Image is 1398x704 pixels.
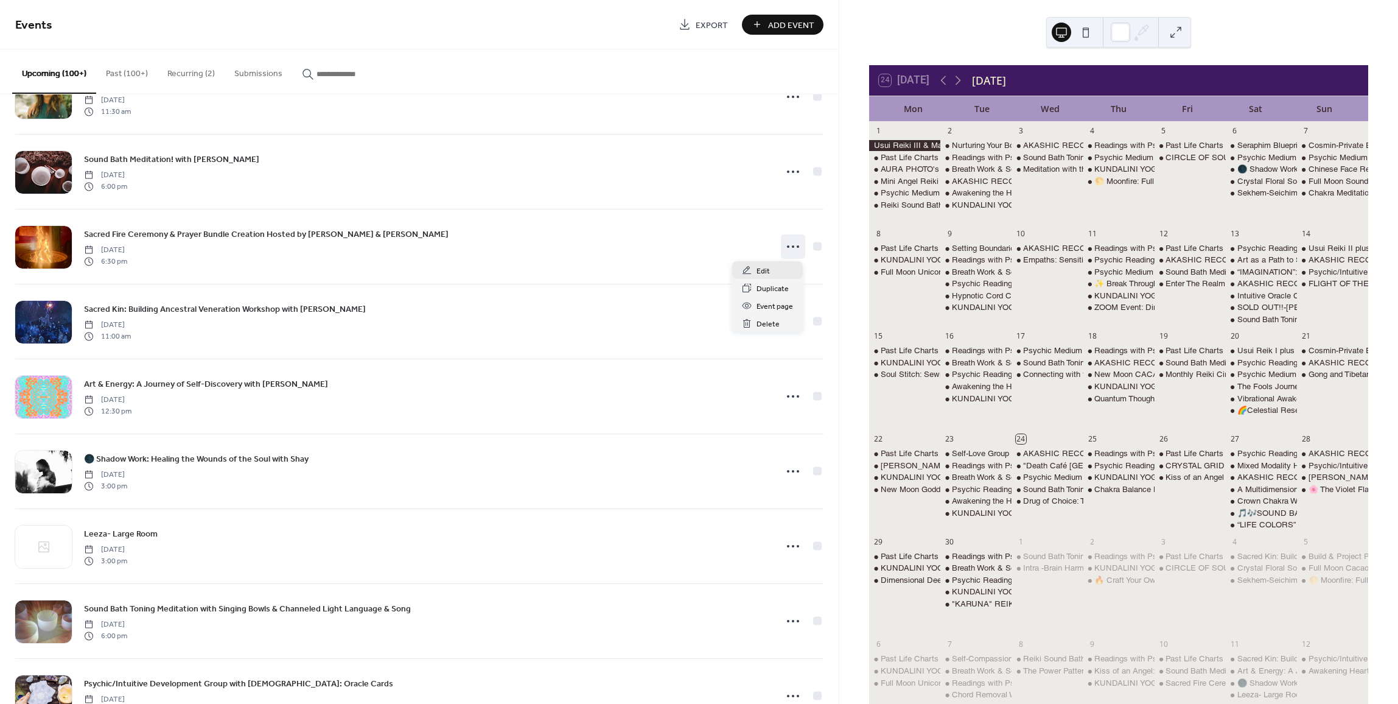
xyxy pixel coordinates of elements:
div: AKASHIC RECORDS READING with Valeri (& Other Psychic Services) [1297,357,1368,368]
div: AKASHIC RECORDS READING with Valeri (& Other Psychic Services) [1012,448,1083,459]
div: Chakra Balance Meditation with [PERSON_NAME] [1094,484,1277,495]
div: 16 [945,331,955,342]
div: Awakening the Heart: A Journey to Inner Peace with Valeri [940,381,1012,392]
div: 25 [1087,434,1097,445]
div: Connecting with the [DEMOGRAPHIC_DATA] Archangels - meditation with [PERSON_NAME] [1023,369,1359,380]
div: Psychic Readings Floor Day with [PERSON_NAME]!! [1094,460,1288,471]
div: AKASHIC RECORDS READING with [PERSON_NAME] (& Other Psychic Services) [1023,140,1330,151]
div: [DATE] [972,72,1006,88]
div: Psychic Readings Floor Day with [PERSON_NAME]!! [952,484,1145,495]
button: Recurring (2) [158,49,225,93]
div: 5 [1158,125,1169,136]
div: Awakening the Heart: A Journey to Inner Peace with [PERSON_NAME] [952,381,1207,392]
div: Cosmin-Private Event [1309,140,1386,151]
div: Mixed Modality Healing Circle with Valeri & June [1226,460,1297,471]
div: Psychic Medium Floor Day with [DEMOGRAPHIC_DATA] [1023,472,1229,483]
button: Add Event [742,15,823,35]
div: Mon [879,96,948,121]
div: AKASHIC RECORDS READING with Valeri (& Other Psychic Services) [1297,255,1368,266]
div: Psychic Medium Floor Day with Crista [1226,152,1297,163]
div: Psychic Readings Floor Day with [PERSON_NAME]!! [952,369,1145,380]
div: KUNDALINI YOGA [869,255,940,266]
div: Sun [1290,96,1358,121]
span: Art & Energy: A Journey of Self-Discovery with [PERSON_NAME] [84,378,328,391]
div: Awakening the Heart: A Journey to Inner Peace with Valeri [940,188,1012,199]
div: Psychic Medium Floor Day with Crista [1012,472,1083,483]
div: Full Moon Unicorn Reiki Circle with Leeza [869,267,940,278]
div: Cosmin-Private Event [1297,140,1368,151]
div: Sound Bath Meditation! with Kelli [1155,267,1226,278]
button: Upcoming (100+) [12,49,96,94]
span: 6:00 pm [84,181,127,192]
div: KUNDALINI YOGA [940,393,1012,404]
div: Breath Work & Sound Bath Meditation with [PERSON_NAME] [952,164,1173,175]
div: Readings with Psychic Medium Ashley Jodra [940,255,1012,266]
a: Sound Bath Meditation! with [PERSON_NAME] [84,152,259,166]
div: 11 [1087,228,1097,239]
a: Sacred Kin: Building Ancestral Veneration Workshop with [PERSON_NAME] [84,302,366,316]
div: KUNDALINI YOGA [1083,164,1155,175]
div: New Moon Goddess Activation Meditation with Leeza [869,484,940,495]
div: 26 [1158,434,1169,445]
div: Soul Stitch: Sewing Your Spirit Poppet with Elowynn [869,369,940,380]
div: Past Life Charts or Oracle Readings with April Azzolino [869,243,940,254]
span: Export [696,19,728,32]
div: Past Life Charts or Oracle Readings with [PERSON_NAME] [1166,243,1381,254]
div: 27 [1229,434,1240,445]
div: CIRCLE OF SOUND [1166,152,1242,163]
div: Jazmine (private event) Front Classroom [1297,472,1368,483]
div: Hypnotic Cord Cutting Class with April [940,290,1012,301]
div: Usui Reiki II plus Holy Fire Certification Class with Gayla [1297,243,1368,254]
div: Past Life Charts or Oracle Readings with April Azzolino [869,448,940,459]
div: Breath Work & Sound Bath Meditation with [PERSON_NAME] [952,267,1173,278]
div: Psychic Medium Floor Day with [DEMOGRAPHIC_DATA] [1023,345,1229,356]
div: Sound Bath Toning Meditation with Singing Bowls & Channeled Light Language & Song [1023,152,1330,163]
a: 🌑 Shadow Work: Healing the Wounds of the Soul with Shay [84,452,309,466]
div: Meditation with the Ascended Masters with [PERSON_NAME] [1023,164,1246,175]
div: Psychic Readings Floor Day with [PERSON_NAME]!! [952,278,1145,289]
div: 24 [1016,434,1026,445]
div: Readings with Psychic Medium [PERSON_NAME] [1094,345,1276,356]
div: Past Life Charts or Oracle Readings with April Azzolino [1155,140,1226,151]
div: 15 [873,331,884,342]
a: Export [669,15,737,35]
span: 12:30 pm [84,406,131,417]
span: Sound Bath Meditation! with [PERSON_NAME] [84,153,259,166]
div: KUNDALINI YOGA [881,255,949,266]
div: Readings with Psychic Medium [PERSON_NAME] [1094,448,1276,459]
div: KUNDALINI YOGA [1094,290,1162,301]
div: Usui Reiki III & Master Level Certification with Holy Fire 3- Day CERTIFICATION CLASS with Debbie [869,140,940,151]
div: [PERSON_NAME] "Channeling Session" [881,460,1027,471]
div: New Moon Goddess Activation Meditation with [PERSON_NAME] [881,484,1117,495]
div: Awakening the Heart: A Journey to Inner Peace with [PERSON_NAME] [952,496,1207,507]
a: Sound Bath Toning Meditation with Singing Bowls & Channeled Light Language & Song [84,602,411,616]
span: 🌑 Shadow Work: Healing the Wounds of the Soul with Shay [84,453,309,466]
div: New Moon CACAO Ceremony & Drumming Circle with Gayla [1083,369,1155,380]
div: Psychic Medium Floor Day with Crista [1297,152,1368,163]
div: Empaths: Sensitive but Not Shattered A Resilience Training for Energetically Aware People [1023,255,1343,266]
div: 7 [1301,125,1311,136]
div: CIRCLE OF SOUND [1155,152,1226,163]
div: KUNDALINI YOGA [1094,472,1162,483]
div: Self-Love Group Repatterning on Zoom [952,448,1090,459]
div: Wed [1016,96,1085,121]
div: Past Life Charts or Oracle Readings with [PERSON_NAME] [881,243,1096,254]
div: 10 [1016,228,1026,239]
div: Cosmin-Private Event [1297,345,1368,356]
div: Past Life Charts or Oracle Readings with April Azzolino [1155,345,1226,356]
div: AURA PHOTO's - Labor Day Special [869,164,940,175]
div: KUNDALINI YOGA [1083,472,1155,483]
div: Psychic Readings Floor Day with Gayla!! [1083,460,1155,471]
div: Past Life Charts or Oracle Readings with April Azzolino [1155,243,1226,254]
div: 12 [1158,228,1169,239]
a: Sacred Fire Ceremony & Prayer Bundle Creation Hosted by [PERSON_NAME] & [PERSON_NAME] [84,227,449,241]
div: Readings with Psychic Medium Ashley Jodra [1083,140,1155,151]
div: "Death Café Las Vegas" [1012,460,1083,471]
div: Readings with Psychic Medium [PERSON_NAME] [952,255,1134,266]
div: Breath Work & Sound Bath Meditation with Karen [940,357,1012,368]
div: Psychic Readings Floor Day with Gayla!! [1226,357,1297,368]
span: 11:00 am [84,331,131,342]
div: Breath Work & Sound Bath Meditation with [PERSON_NAME] [952,357,1173,368]
div: Psychic Medium Floor Day with [DEMOGRAPHIC_DATA] [881,188,1086,199]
